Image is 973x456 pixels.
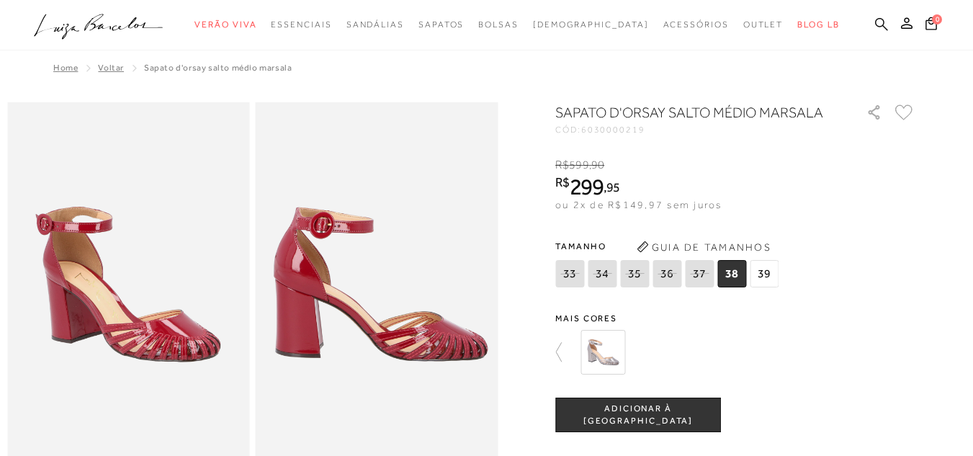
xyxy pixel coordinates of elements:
[588,260,616,287] span: 34
[555,158,569,171] i: R$
[555,260,584,287] span: 33
[271,19,331,30] span: Essenciais
[750,260,779,287] span: 39
[743,12,784,38] a: categoryNavScreenReaderText
[478,12,519,38] a: categoryNavScreenReaderText
[743,19,784,30] span: Outlet
[581,125,645,135] span: 6030000219
[932,14,942,24] span: 0
[555,398,721,432] button: ADICIONAR À [GEOGRAPHIC_DATA]
[604,181,620,194] i: ,
[555,176,570,189] i: R$
[478,19,519,30] span: Bolsas
[685,260,714,287] span: 37
[555,199,722,210] span: ou 2x de R$149,97 sem juros
[346,12,404,38] a: categoryNavScreenReaderText
[591,158,604,171] span: 90
[533,19,649,30] span: [DEMOGRAPHIC_DATA]
[555,102,825,122] h1: SAPATO D'ORSAY SALTO MÉDIO MARSALA
[797,12,839,38] a: BLOG LB
[606,179,620,195] span: 95
[797,19,839,30] span: BLOG LB
[98,63,124,73] a: Voltar
[580,330,625,375] img: SAPATO D'ORSAY SALTO MÉDIO TITÂNIO
[555,125,843,134] div: CÓD:
[570,174,604,200] span: 299
[620,260,649,287] span: 35
[418,12,464,38] a: categoryNavScreenReaderText
[271,12,331,38] a: categoryNavScreenReaderText
[717,260,746,287] span: 38
[556,403,720,428] span: ADICIONAR À [GEOGRAPHIC_DATA]
[663,12,729,38] a: categoryNavScreenReaderText
[632,236,776,259] button: Guia de Tamanhos
[663,19,729,30] span: Acessórios
[533,12,649,38] a: noSubCategoriesText
[53,63,78,73] a: Home
[346,19,404,30] span: Sandálias
[418,19,464,30] span: Sapatos
[569,158,588,171] span: 599
[589,158,605,171] i: ,
[653,260,681,287] span: 36
[921,16,941,35] button: 0
[194,12,256,38] a: categoryNavScreenReaderText
[555,236,782,257] span: Tamanho
[555,314,915,323] span: Mais cores
[144,63,292,73] span: SAPATO D'ORSAY SALTO MÉDIO MARSALA
[194,19,256,30] span: Verão Viva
